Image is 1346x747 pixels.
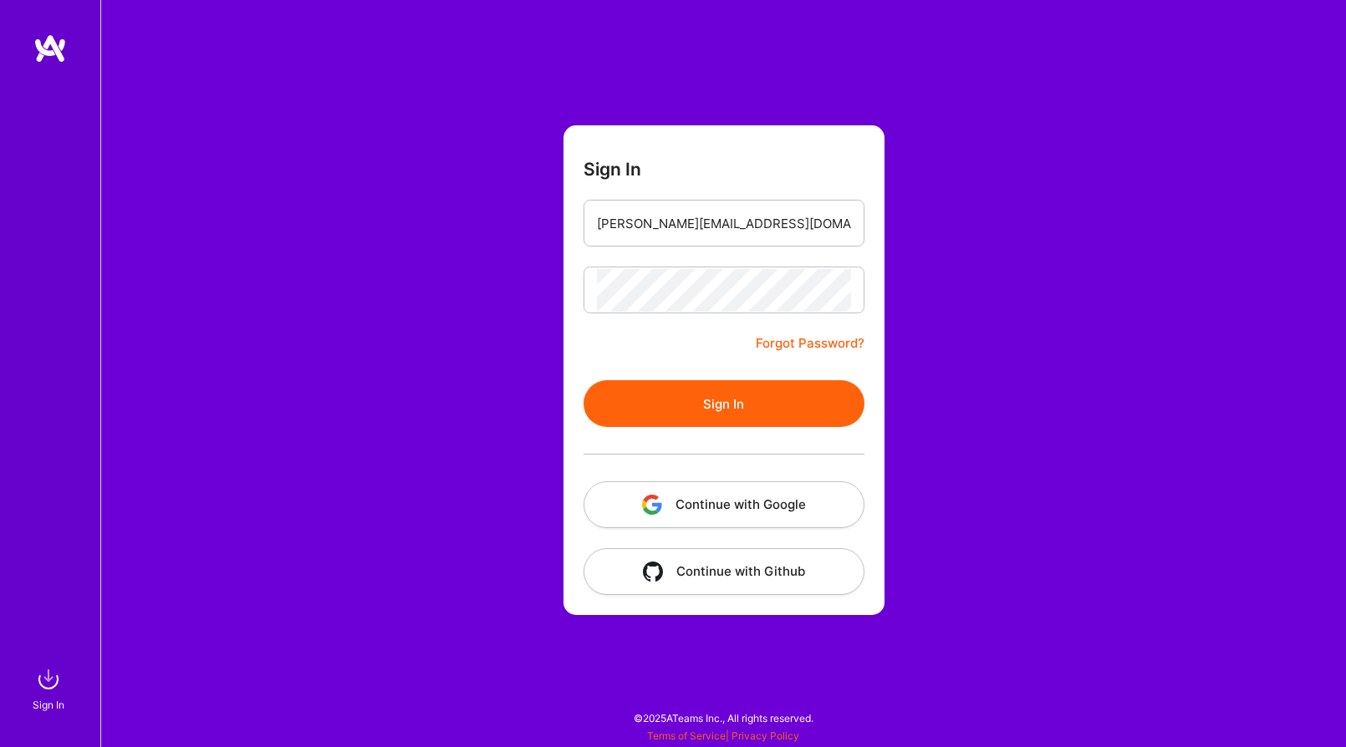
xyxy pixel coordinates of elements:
button: Continue with Github [584,548,864,595]
a: sign inSign In [35,663,65,714]
input: Email... [597,202,851,245]
img: icon [643,562,663,582]
button: Continue with Google [584,481,864,528]
h3: Sign In [584,159,641,180]
a: Forgot Password? [756,333,864,353]
img: icon [642,495,662,515]
div: Sign In [33,696,64,714]
a: Terms of Service [647,729,726,742]
img: sign in [32,663,65,696]
span: | [647,729,799,742]
div: © 2025 ATeams Inc., All rights reserved. [100,697,1346,739]
a: Privacy Policy [732,729,799,742]
button: Sign In [584,380,864,427]
img: logo [33,33,67,64]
